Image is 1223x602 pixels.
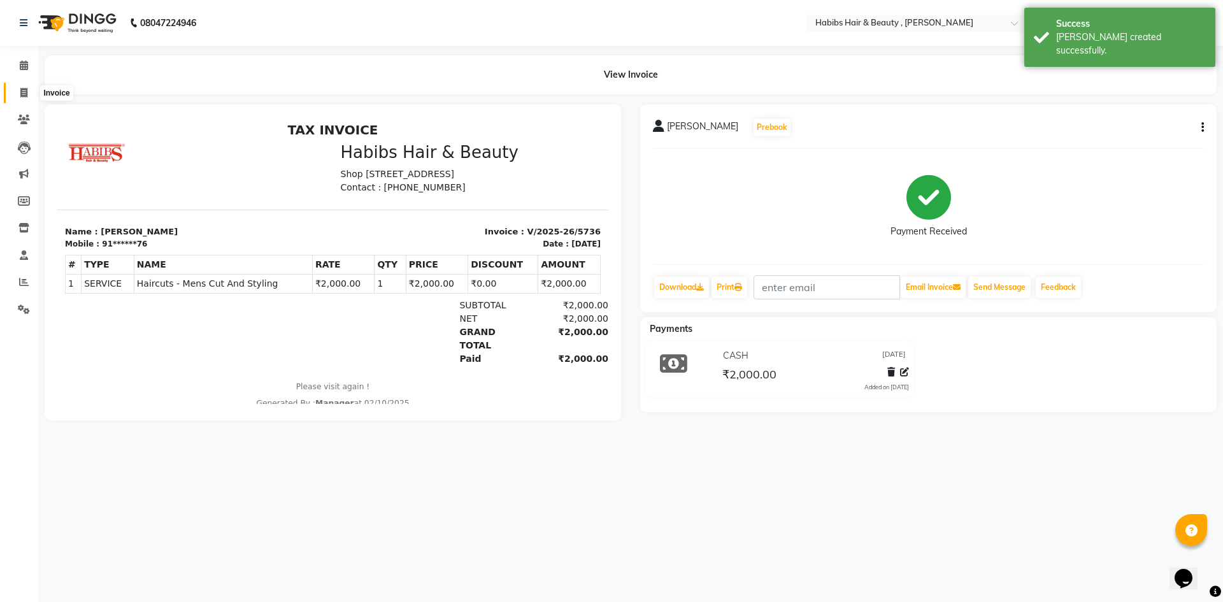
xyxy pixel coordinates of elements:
[654,276,709,298] a: Download
[283,108,544,121] p: Invoice : V/2025-26/5736
[24,138,77,157] th: TYPE
[283,25,544,45] h3: Habibs Hair & Beauty
[411,138,481,157] th: DISCOUNT
[1056,17,1206,31] div: Success
[394,235,473,248] div: Paid
[8,5,543,20] h2: TAX INVOICE
[394,195,473,208] div: NET
[473,235,551,248] div: ₹2,000.00
[317,138,348,157] th: QTY
[481,138,543,157] th: AMOUNT
[481,157,543,176] td: ₹2,000.00
[394,182,473,195] div: SUBTOTAL
[514,121,543,133] div: [DATE]
[754,118,790,136] button: Prebook
[40,85,73,101] div: Invoice
[348,138,410,157] th: PRICE
[722,367,776,385] span: ₹2,000.00
[8,157,24,176] td: 1
[8,280,543,292] div: Generated By : at 02/10/2025
[255,157,317,176] td: ₹2,000.00
[283,64,544,77] p: Contact : [PHONE_NUMBER]
[45,55,1217,94] div: View Invoice
[882,349,906,362] span: [DATE]
[754,275,900,299] input: enter email
[473,195,551,208] div: ₹2,000.00
[1169,551,1210,589] iframe: chat widget
[485,121,511,133] div: Date :
[411,157,481,176] td: ₹0.00
[650,323,692,334] span: Payments
[8,264,543,275] p: Please visit again !
[8,138,24,157] th: #
[473,208,551,235] div: ₹2,000.00
[901,276,966,298] button: Email Invoice
[8,108,268,121] p: Name : [PERSON_NAME]
[258,282,297,290] span: Manager
[317,157,348,176] td: 1
[667,120,738,138] span: [PERSON_NAME]
[394,208,473,235] div: GRAND TOTAL
[8,121,42,133] div: Mobile :
[890,225,967,238] div: Payment Received
[723,349,748,362] span: CASH
[32,5,120,41] img: logo
[80,160,252,173] span: Haircuts - Mens Cut And Styling
[712,276,747,298] a: Print
[968,276,1031,298] button: Send Message
[24,157,77,176] td: SERVICE
[864,383,909,392] div: Added on [DATE]
[1036,276,1081,298] a: Feedback
[1056,31,1206,57] div: Bill created successfully.
[140,5,196,41] b: 08047224946
[348,157,410,176] td: ₹2,000.00
[473,182,551,195] div: ₹2,000.00
[76,138,255,157] th: NAME
[283,50,544,64] p: Shop [STREET_ADDRESS]
[255,138,317,157] th: RATE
